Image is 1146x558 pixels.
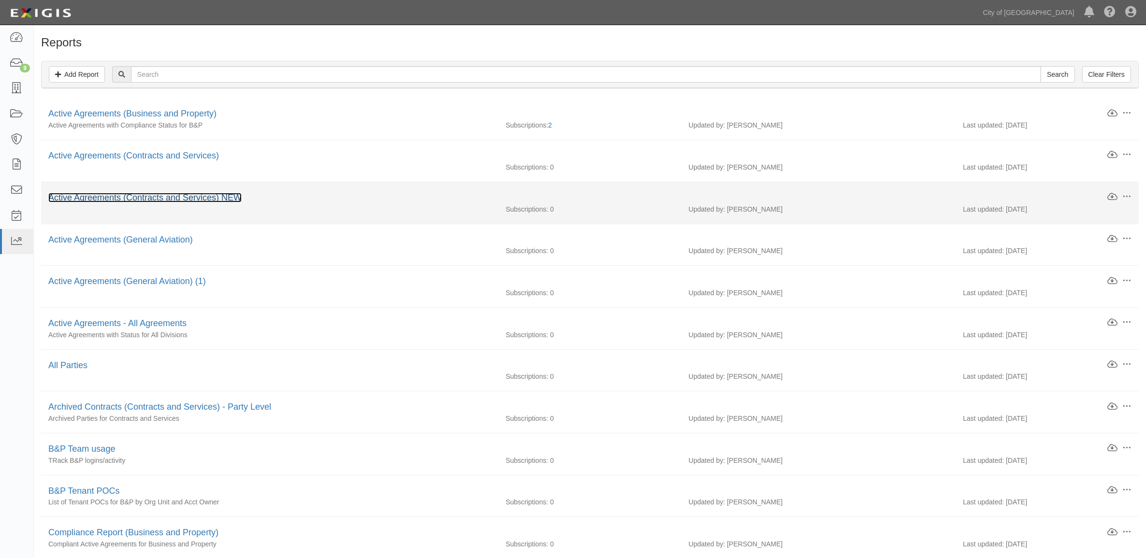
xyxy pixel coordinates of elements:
div: All Parties [48,359,1107,372]
div: Updated by: [PERSON_NAME] [682,414,956,423]
div: Subscriptions: 0 [498,372,682,381]
input: Search [131,66,1041,83]
a: Active Agreements (General Aviation) (1) [48,276,206,286]
div: Active Agreements (Contracts and Services) NEW [48,192,1107,204]
div: Subscriptions: 0 [498,204,682,214]
div: Active Agreements (Contracts and Services) [48,150,1107,162]
div: Last updated: [DATE] [956,414,1139,423]
a: Download [1107,443,1118,454]
div: Subscriptions: 0 [498,414,682,423]
div: Last updated: [DATE] [956,372,1139,381]
div: Last updated: [DATE] [956,539,1139,549]
div: Archived Parties for Contracts and Services [41,414,498,423]
a: Active Agreements - All Agreements [48,318,187,328]
input: Search [1041,66,1074,83]
div: Updated by: [PERSON_NAME] [682,330,956,340]
a: Download [1107,527,1118,538]
div: Last updated: [DATE] [956,456,1139,465]
div: Active Agreements (General Aviation) [48,234,1107,246]
a: Download [1107,234,1118,244]
div: Active Agreements (Business and Property) [48,108,1107,120]
div: Updated by: [PERSON_NAME] [682,456,956,465]
div: Updated by: [PERSON_NAME] [682,539,956,549]
a: Download [1107,359,1118,370]
div: Compliance Report (Business and Property) [48,527,1107,539]
div: Active Agreements - All Agreements [48,317,1107,330]
a: Archived Contracts (Contracts and Services) - Party Level [48,402,271,412]
div: Updated by: [PERSON_NAME] [682,497,956,507]
div: Updated by: [PERSON_NAME] [682,246,956,256]
div: B&P Tenant POCs [48,485,1107,498]
div: Updated by: [PERSON_NAME] [682,288,956,298]
div: Active Agreements (General Aviation) (1) [48,275,1107,288]
div: Last updated: [DATE] [956,497,1139,507]
div: Updated by: [PERSON_NAME] [682,120,956,130]
div: B&P Team usage [48,443,1107,456]
div: Last updated: [DATE] [956,204,1139,214]
a: Download [1107,108,1118,119]
div: Subscriptions: [498,120,682,130]
div: Last updated: [DATE] [956,288,1139,298]
div: 9 [20,64,30,72]
i: Help Center - Complianz [1104,7,1116,18]
a: Clear Filters [1082,66,1131,83]
a: Compliance Report (Business and Property) [48,528,218,537]
a: Download [1107,150,1118,160]
div: List of Tenant POCs for B&P by Org Unit and Acct Owner [41,497,498,507]
div: Last updated: [DATE] [956,120,1139,130]
a: Active Agreements (General Aviation) [48,235,193,244]
a: 2 [548,121,552,129]
div: Updated by: [PERSON_NAME] [682,162,956,172]
a: Download [1107,485,1118,496]
div: Subscriptions: 0 [498,162,682,172]
div: Active Agreements with Status for All Divisions [41,330,498,340]
div: Last updated: [DATE] [956,162,1139,172]
h1: Reports [41,36,1139,49]
div: Last updated: [DATE] [956,246,1139,256]
div: Compliant Active Agreements for Business and Property [41,539,498,549]
div: Subscriptions: 0 [498,288,682,298]
a: Download [1107,317,1118,328]
div: TRack B&P logins/activity [41,456,498,465]
a: B&P Team usage [48,444,115,454]
a: Download [1107,192,1118,202]
a: Add Report [49,66,105,83]
div: Subscriptions: 0 [498,246,682,256]
div: Subscriptions: 0 [498,330,682,340]
div: Subscriptions: 0 [498,539,682,549]
div: Subscriptions: 0 [498,456,682,465]
a: Active Agreements (Contracts and Services) [48,151,219,160]
a: City of [GEOGRAPHIC_DATA] [978,3,1079,22]
a: Active Agreements (Contracts and Services) NEW [48,193,242,202]
div: Active Agreements with Compliance Status for B&P [41,120,498,130]
div: Last updated: [DATE] [956,330,1139,340]
div: Updated by: [PERSON_NAME] [682,372,956,381]
img: logo-5460c22ac91f19d4615b14bd174203de0afe785f0fc80cf4dbbc73dc1793850b.png [7,4,74,22]
a: B&P Tenant POCs [48,486,119,496]
div: Subscriptions: 0 [498,497,682,507]
div: Archived Contracts (Contracts and Services) - Party Level [48,401,1107,414]
a: Download [1107,401,1118,412]
a: All Parties [48,360,87,370]
div: Updated by: [PERSON_NAME] [682,204,956,214]
a: Download [1107,276,1118,286]
a: Active Agreements (Business and Property) [48,109,217,118]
